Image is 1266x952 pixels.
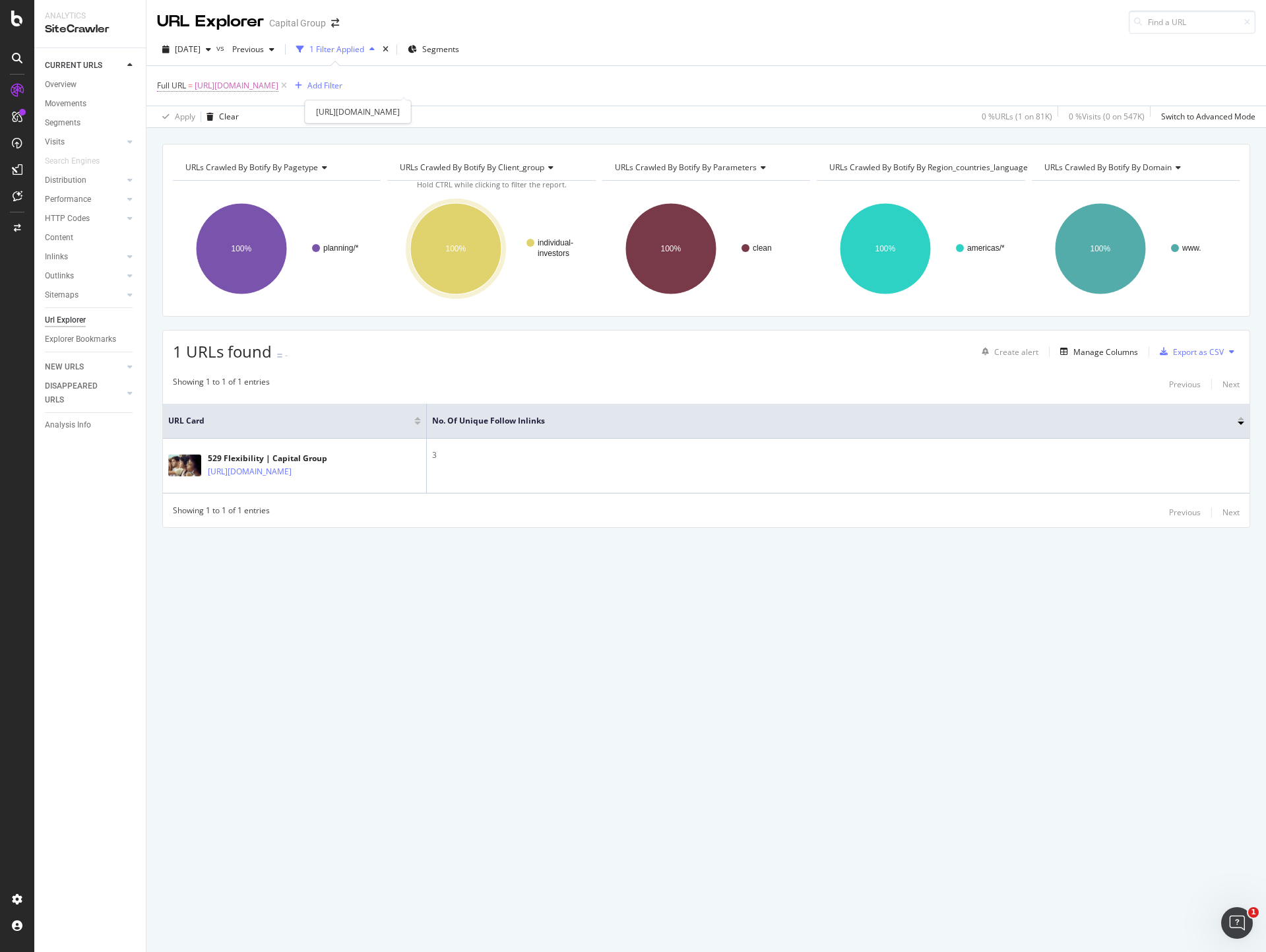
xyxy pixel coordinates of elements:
[45,418,91,432] div: Analysis Info
[173,191,381,306] svg: A chart.
[45,288,79,302] div: Sitemaps
[269,16,326,30] div: Capital Group
[1169,379,1201,390] div: Previous
[967,243,1005,253] text: americas/*
[168,455,201,476] img: main image
[45,11,135,22] div: Analytics
[45,78,137,92] a: Overview
[45,193,123,206] a: Performance
[307,80,342,91] div: Add Filter
[1090,244,1110,253] text: 100%
[615,162,757,173] span: URLs Crawled By Botify By parameters
[45,360,84,374] div: NEW URLS
[168,415,411,427] span: URL Card
[45,116,137,130] a: Segments
[1222,505,1240,521] button: Next
[157,106,195,127] button: Apply
[45,269,123,283] a: Outlinks
[875,244,896,253] text: 100%
[291,39,380,60] button: 1 Filter Applied
[1222,507,1240,518] div: Next
[331,18,339,28] div: arrow-right-arrow-left
[45,231,73,245] div: Content
[1069,111,1145,122] div: 0 % Visits ( 0 on 547K )
[1156,106,1255,127] button: Switch to Advanced Mode
[45,135,65,149] div: Visits
[157,80,186,91] span: Full URL
[1169,376,1201,392] button: Previous
[45,193,91,206] div: Performance
[188,80,193,91] span: =
[612,157,798,178] h4: URLs Crawled By Botify By parameters
[175,44,201,55] span: 2025 Sep. 26th
[208,465,292,478] a: [URL][DOMAIN_NAME]
[309,44,364,55] div: 1 Filter Applied
[173,376,270,392] div: Showing 1 to 1 of 1 entries
[216,42,227,53] span: vs
[1161,111,1255,122] div: Switch to Advanced Mode
[232,244,252,253] text: 100%
[417,179,567,189] span: Hold CTRL while clicking to filter the report.
[1222,376,1240,392] button: Next
[285,350,288,361] div: -
[982,111,1052,122] div: 0 % URLs ( 1 on 81K )
[45,97,137,111] a: Movements
[1073,346,1138,358] div: Manage Columns
[45,135,123,149] a: Visits
[45,250,68,264] div: Inlinks
[45,174,86,187] div: Distribution
[400,162,544,173] span: URLs Crawled By Botify By client_group
[45,59,102,73] div: CURRENT URLS
[227,39,280,60] button: Previous
[45,59,123,73] a: CURRENT URLS
[45,313,137,327] a: Url Explorer
[1222,379,1240,390] div: Next
[829,162,1028,173] span: URLs Crawled By Botify By region_countries_language
[1182,243,1201,253] text: www.
[422,44,459,55] span: Segments
[45,288,123,302] a: Sitemaps
[208,453,349,464] div: 529 Flexibility | Capital Group
[175,111,195,122] div: Apply
[45,154,100,168] div: Search Engines
[305,100,411,123] div: [URL][DOMAIN_NAME]
[45,22,135,37] div: SiteCrawler
[45,269,74,283] div: Outlinks
[1248,907,1259,918] span: 1
[157,11,264,33] div: URL Explorer
[602,191,810,306] svg: A chart.
[994,346,1038,358] div: Create alert
[432,415,1218,427] span: No. of Unique Follow Inlinks
[827,157,1048,178] h4: URLs Crawled By Botify By region_countries_language
[183,157,369,178] h4: URLs Crawled By Botify By pagetype
[753,243,772,253] text: clean
[1129,11,1255,34] input: Find a URL
[45,116,80,130] div: Segments
[173,340,272,362] span: 1 URLs found
[446,244,466,253] text: 100%
[402,39,464,60] button: Segments
[817,191,1025,306] div: A chart.
[45,212,90,226] div: HTTP Codes
[45,333,116,346] div: Explorer Bookmarks
[45,379,111,407] div: DISAPPEARED URLS
[1032,191,1240,306] div: A chart.
[1042,157,1228,178] h4: URLs Crawled By Botify By domain
[173,505,270,521] div: Showing 1 to 1 of 1 entries
[1169,505,1201,521] button: Previous
[538,238,573,247] text: individual-
[290,78,342,94] button: Add Filter
[323,243,359,253] text: planning/*
[387,191,595,306] svg: A chart.
[45,250,123,264] a: Inlinks
[1173,346,1224,358] div: Export as CSV
[157,39,216,60] button: [DATE]
[660,244,681,253] text: 100%
[45,78,77,92] div: Overview
[45,97,86,111] div: Movements
[1044,162,1172,173] span: URLs Crawled By Botify By domain
[45,313,86,327] div: Url Explorer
